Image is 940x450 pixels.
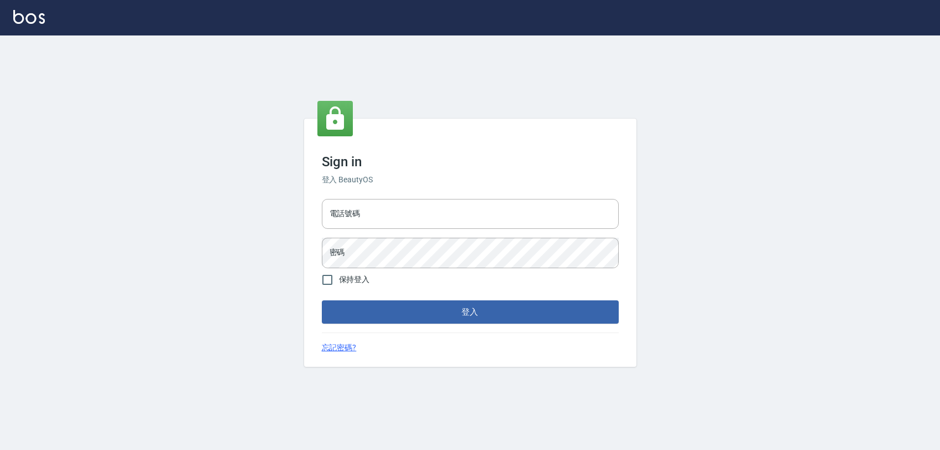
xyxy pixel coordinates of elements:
h3: Sign in [322,154,619,170]
a: 忘記密碼? [322,342,357,354]
span: 保持登入 [339,274,370,285]
h6: 登入 BeautyOS [322,174,619,186]
button: 登入 [322,300,619,324]
img: Logo [13,10,45,24]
